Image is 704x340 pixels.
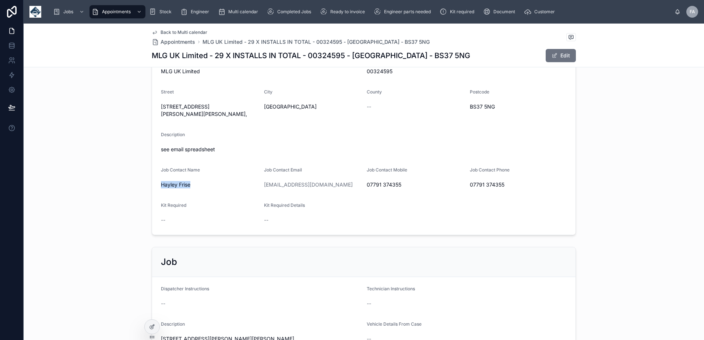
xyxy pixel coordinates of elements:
a: Ready to invoice [318,5,370,18]
a: Engineer parts needed [372,5,436,18]
span: Job Contact Email [264,167,302,173]
span: -- [264,216,268,224]
div: scrollable content [47,4,675,20]
span: Appointments [161,38,195,46]
span: 00324595 [367,68,567,75]
a: Stock [147,5,177,18]
button: Edit [546,49,576,62]
span: BS37 5NG [470,103,567,110]
a: Document [481,5,520,18]
span: -- [161,300,165,307]
span: Job Contact Phone [470,167,510,173]
span: Kit Required [161,202,186,208]
span: Job Contact Name [161,167,200,173]
span: Vehicle Details From Case [367,321,422,327]
a: [EMAIL_ADDRESS][DOMAIN_NAME] [264,181,353,188]
span: Job Contact Mobile [367,167,407,173]
span: Hayley Frise [161,181,258,188]
span: Customer [534,9,555,15]
span: Back to Multi calendar [161,29,207,35]
a: Appointments [152,38,195,46]
span: Engineer parts needed [384,9,431,15]
span: City [264,89,272,95]
span: Postcode [470,89,489,95]
span: Multi calendar [228,9,258,15]
span: MLG UK Limited [161,68,361,75]
span: Description [161,321,185,327]
span: County [367,89,382,95]
h2: Job [161,256,177,268]
a: Customer [522,5,560,18]
span: -- [367,300,371,307]
span: Description [161,132,185,137]
span: [STREET_ADDRESS][PERSON_NAME][PERSON_NAME], [161,103,258,118]
img: App logo [29,6,41,18]
span: 07791 374355 [470,181,567,188]
a: Multi calendar [216,5,263,18]
span: Stock [159,9,172,15]
span: Completed Jobs [277,9,311,15]
span: Ready to invoice [330,9,365,15]
span: FA [690,9,695,15]
span: Engineer [191,9,209,15]
a: Back to Multi calendar [152,29,207,35]
a: Appointments [89,5,145,18]
span: Jobs [63,9,73,15]
span: see email spreadsheet [161,146,567,153]
span: [GEOGRAPHIC_DATA] [264,103,361,110]
span: Dispatcher Instructions [161,286,209,291]
a: Engineer [178,5,214,18]
a: Jobs [51,5,88,18]
span: -- [367,103,371,110]
a: Completed Jobs [265,5,316,18]
span: Technician Instructions [367,286,415,291]
span: Appointments [102,9,131,15]
span: Kit required [450,9,474,15]
span: Document [493,9,515,15]
h1: MLG UK Limited - 29 X INSTALLS IN TOTAL - 00324595 - [GEOGRAPHIC_DATA] - BS37 5NG [152,50,470,61]
span: 07791 374355 [367,181,464,188]
span: Street [161,89,174,95]
span: -- [161,216,165,224]
a: MLG UK Limited - 29 X INSTALLS IN TOTAL - 00324595 - [GEOGRAPHIC_DATA] - BS37 5NG [203,38,430,46]
a: Kit required [437,5,479,18]
span: Kit Required Details [264,202,305,208]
